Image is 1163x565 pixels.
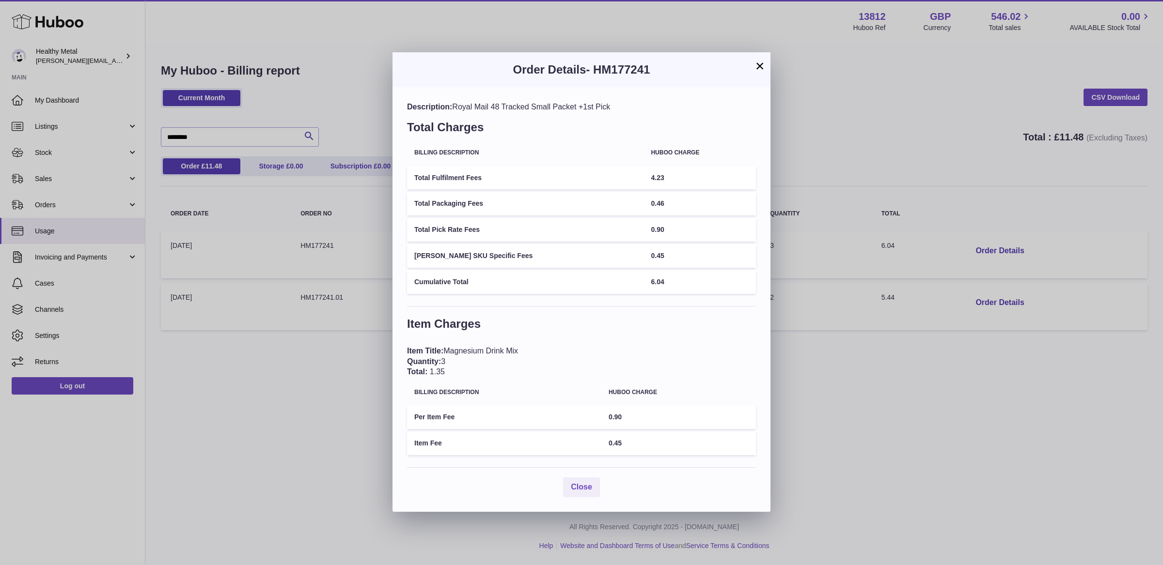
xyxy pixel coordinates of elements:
span: Quantity: [407,357,441,366]
span: - HM177241 [586,63,650,76]
span: 4.23 [651,174,664,182]
td: Cumulative Total [407,270,644,294]
h3: Total Charges [407,120,756,140]
button: × [754,60,766,72]
span: 0.46 [651,199,664,207]
td: Item Fee [407,431,601,455]
td: [PERSON_NAME] SKU Specific Fees [407,244,644,268]
button: Close [563,477,600,497]
span: 0.45 [651,252,664,260]
span: Close [571,483,592,491]
span: 0.90 [609,413,622,421]
td: Total Fulfilment Fees [407,166,644,190]
th: Huboo charge [601,382,756,403]
th: Billing Description [407,142,644,163]
span: 0.45 [609,439,622,447]
span: Item Title: [407,347,443,355]
h3: Order Details [407,62,756,77]
td: Total Pick Rate Fees [407,218,644,242]
span: 0.90 [651,226,664,233]
span: 6.04 [651,278,664,286]
span: Description: [407,103,452,111]
span: 1.35 [430,367,445,376]
h3: Item Charges [407,316,756,336]
div: Magnesium Drink Mix 3 [407,346,756,377]
span: Total: [407,367,427,376]
div: Royal Mail 48 Tracked Small Packet +1st Pick [407,102,756,112]
td: Total Packaging Fees [407,192,644,215]
th: Huboo charge [644,142,756,163]
th: Billing Description [407,382,601,403]
td: Per Item Fee [407,405,601,429]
